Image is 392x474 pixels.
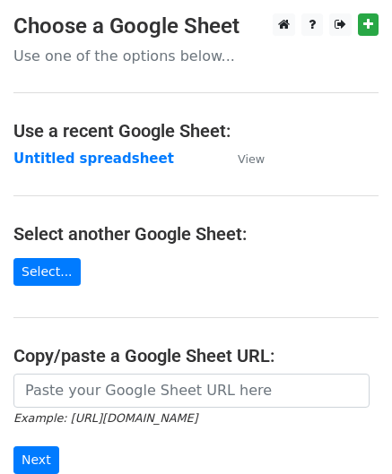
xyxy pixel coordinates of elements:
a: View [220,151,265,167]
small: View [238,152,265,166]
input: Paste your Google Sheet URL here [13,374,370,408]
h4: Use a recent Google Sheet: [13,120,379,142]
h4: Copy/paste a Google Sheet URL: [13,345,379,366]
a: Select... [13,258,81,286]
h3: Choose a Google Sheet [13,13,379,39]
small: Example: [URL][DOMAIN_NAME] [13,411,197,425]
p: Use one of the options below... [13,47,379,65]
h4: Select another Google Sheet: [13,223,379,245]
input: Next [13,446,59,474]
a: Untitled spreadsheet [13,151,174,167]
